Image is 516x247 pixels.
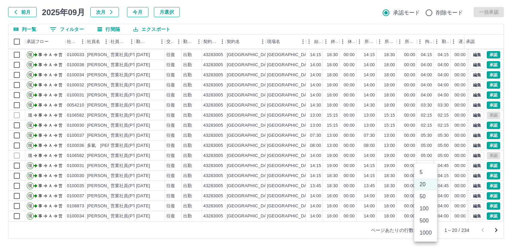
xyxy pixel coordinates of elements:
li: 1000 [414,227,437,239]
li: 50 [414,191,437,203]
li: 100 [414,203,437,215]
li: 5 [414,166,437,178]
li: 500 [414,215,437,227]
li: 20 [414,178,437,191]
